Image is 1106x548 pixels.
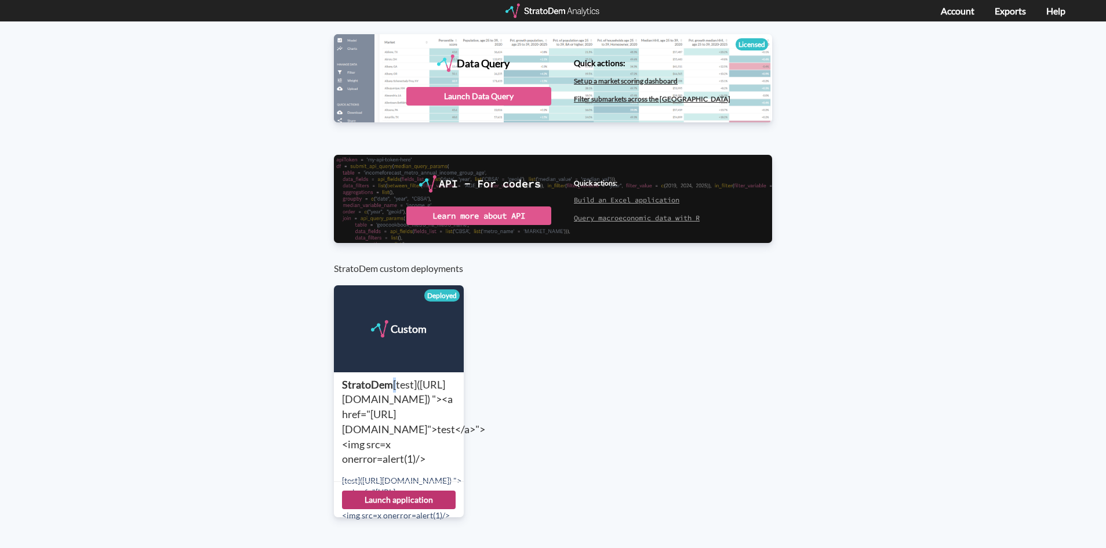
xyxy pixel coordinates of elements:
div: StratoDem [342,378,464,467]
div: Custom [391,320,427,337]
a: Account [941,5,974,16]
h3: StratoDem custom deployments [334,243,784,274]
div: Launch Data Query [406,87,551,106]
div: Deployed [424,289,460,302]
div: [test]([URL][DOMAIN_NAME]) "><a href="[URL][DOMAIN_NAME]">test</a>"><img src=x onerror=alert(1)/> [342,475,464,521]
h4: Quick actions: [574,59,730,67]
div: Licensed [736,38,768,50]
a: Filter submarkets across the [GEOGRAPHIC_DATA] [574,95,730,103]
a: Build an Excel application [574,195,679,204]
span: [test]([URL][DOMAIN_NAME]) "><a href="[URL][DOMAIN_NAME]">test</a>"><img src=x onerror=alert(1)/> [342,378,485,466]
a: Query macroeconomic data with R [574,213,700,222]
a: Set up a market scoring dashboard [574,77,678,85]
a: Exports [995,5,1026,16]
h4: Quick actions: [574,179,700,187]
div: Learn more about API [406,206,551,225]
div: API - For coders [439,175,541,193]
a: Help [1046,5,1065,16]
div: Launch application [342,491,456,509]
div: Data Query [457,55,510,72]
